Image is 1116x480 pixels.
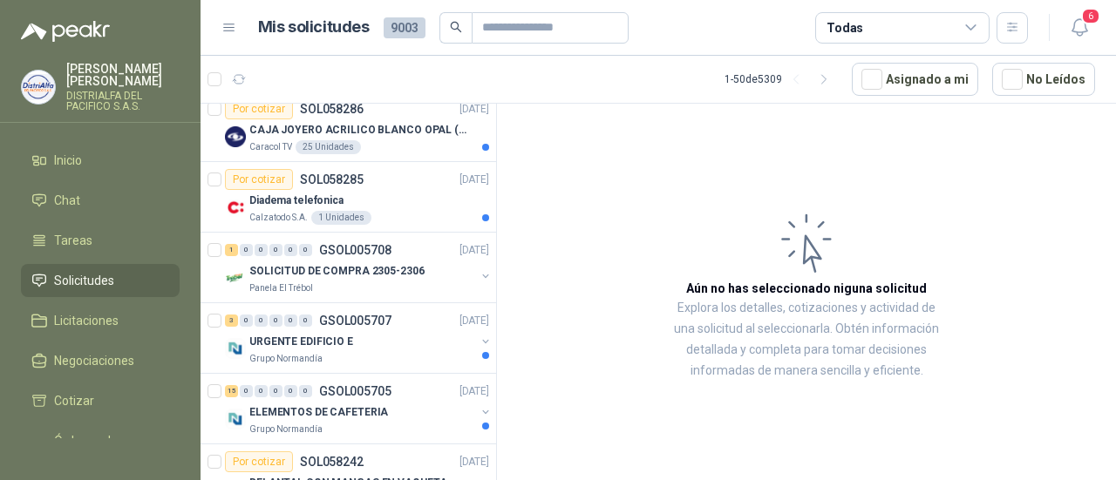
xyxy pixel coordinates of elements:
[54,311,119,330] span: Licitaciones
[225,244,238,256] div: 1
[240,314,253,327] div: 0
[459,454,489,470] p: [DATE]
[21,304,180,337] a: Licitaciones
[249,193,344,209] p: Diadema telefonica
[225,126,246,147] img: Company Logo
[249,140,292,154] p: Caracol TV
[225,240,493,295] a: 1 0 0 0 0 0 GSOL005708[DATE] Company LogoSOLICITUD DE COMPRA 2305-2306Panela El Trébol
[240,244,253,256] div: 0
[225,169,293,190] div: Por cotizar
[54,191,80,210] span: Chat
[54,431,163,470] span: Órdenes de Compra
[225,314,238,327] div: 3
[54,151,82,170] span: Inicio
[299,314,312,327] div: 0
[269,385,282,397] div: 0
[21,144,180,177] a: Inicio
[284,314,297,327] div: 0
[21,21,110,42] img: Logo peakr
[225,385,238,397] div: 15
[225,451,293,472] div: Por cotizar
[269,244,282,256] div: 0
[225,310,493,366] a: 3 0 0 0 0 0 GSOL005707[DATE] Company LogoURGENTE EDIFICIO EGrupo Normandía
[54,351,134,370] span: Negociaciones
[992,63,1095,96] button: No Leídos
[686,279,927,298] h3: Aún no has seleccionado niguna solicitud
[22,71,55,104] img: Company Logo
[249,352,323,366] p: Grupo Normandía
[300,173,364,186] p: SOL058285
[240,385,253,397] div: 0
[21,384,180,417] a: Cotizar
[255,314,268,327] div: 0
[54,231,92,250] span: Tareas
[225,98,293,119] div: Por cotizar
[21,424,180,477] a: Órdenes de Compra
[459,172,489,188] p: [DATE]
[1081,8,1100,24] span: 6
[225,267,246,288] img: Company Logo
[255,385,268,397] div: 0
[300,456,364,468] p: SOL058242
[249,404,388,421] p: ELEMENTOS DE CAFETERIA
[269,314,282,327] div: 0
[852,63,978,96] button: Asignado a mi
[225,197,246,218] img: Company Logo
[225,381,493,436] a: 15 0 0 0 0 0 GSOL005705[DATE] Company LogoELEMENTOS DE CAFETERIAGrupo Normandía
[258,15,370,40] h1: Mis solicitudes
[249,122,466,139] p: CAJA JOYERO ACRILICO BLANCO OPAL (En el adjunto mas detalle)
[284,244,297,256] div: 0
[459,383,489,400] p: [DATE]
[249,211,308,225] p: Calzatodo S.A.
[299,244,312,256] div: 0
[255,244,268,256] div: 0
[225,338,246,359] img: Company Logo
[201,162,496,233] a: Por cotizarSOL058285[DATE] Company LogoDiadema telefonicaCalzatodo S.A.1 Unidades
[671,298,942,382] p: Explora los detalles, cotizaciones y actividad de una solicitud al seleccionarla. Obtén informaci...
[249,423,323,436] p: Grupo Normandía
[249,281,313,295] p: Panela El Trébol
[21,264,180,297] a: Solicitudes
[300,103,364,115] p: SOL058286
[450,21,462,33] span: search
[311,211,371,225] div: 1 Unidades
[66,91,180,112] p: DISTRIALFA DEL PACIFICO S.A.S.
[459,101,489,118] p: [DATE]
[21,224,180,257] a: Tareas
[459,313,489,329] p: [DATE]
[249,263,425,280] p: SOLICITUD DE COMPRA 2305-2306
[319,244,391,256] p: GSOL005708
[1064,12,1095,44] button: 6
[827,18,863,37] div: Todas
[66,63,180,87] p: [PERSON_NAME] [PERSON_NAME]
[319,385,391,397] p: GSOL005705
[249,334,353,350] p: URGENTE EDIFICIO E
[296,140,361,154] div: 25 Unidades
[54,271,114,290] span: Solicitudes
[319,314,391,327] p: GSOL005707
[725,65,838,93] div: 1 - 50 de 5309
[459,242,489,259] p: [DATE]
[201,91,496,162] a: Por cotizarSOL058286[DATE] Company LogoCAJA JOYERO ACRILICO BLANCO OPAL (En el adjunto mas detall...
[384,17,425,38] span: 9003
[21,184,180,217] a: Chat
[21,344,180,377] a: Negociaciones
[225,409,246,429] img: Company Logo
[54,391,94,410] span: Cotizar
[284,385,297,397] div: 0
[299,385,312,397] div: 0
